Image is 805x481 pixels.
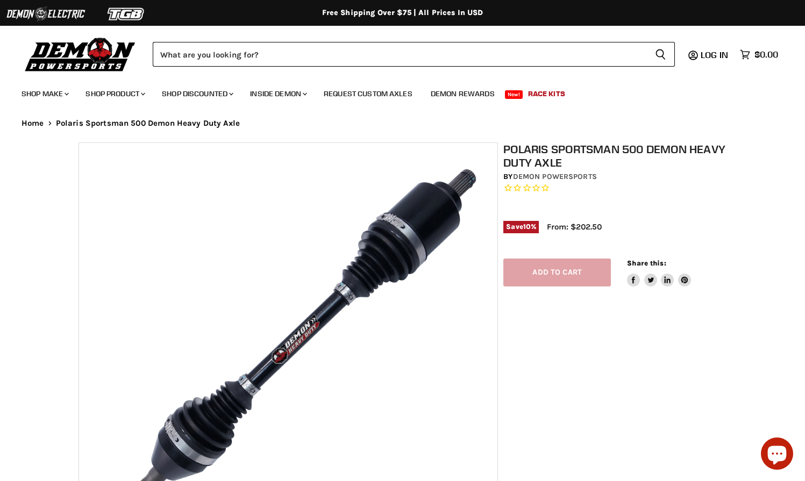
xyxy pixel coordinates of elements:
input: Search [153,42,646,67]
span: From: $202.50 [547,222,602,232]
a: Home [22,119,44,128]
a: Shop Product [77,83,152,105]
span: 10 [523,222,531,231]
span: New! [505,90,523,99]
a: Inside Demon [242,83,314,105]
img: Demon Electric Logo 2 [5,4,86,24]
form: Product [153,42,675,67]
img: TGB Logo 2 [86,4,167,24]
span: Rated 0.0 out of 5 stars 0 reviews [503,183,732,194]
span: $0.00 [754,49,778,60]
button: Search [646,42,675,67]
inbox-online-store-chat: Shopify online store chat [758,437,796,472]
a: $0.00 [735,47,783,62]
a: Race Kits [520,83,573,105]
a: Log in [696,50,735,60]
a: Shop Discounted [154,83,240,105]
aside: Share this: [627,259,691,287]
a: Demon Rewards [423,83,503,105]
a: Shop Make [13,83,75,105]
span: Polaris Sportsman 500 Demon Heavy Duty Axle [56,119,240,128]
span: Save % [503,221,539,233]
ul: Main menu [13,78,775,105]
h1: Polaris Sportsman 500 Demon Heavy Duty Axle [503,142,732,169]
a: Demon Powersports [513,172,597,181]
span: Log in [701,49,728,60]
img: Demon Powersports [22,35,139,73]
a: Request Custom Axles [316,83,421,105]
span: Share this: [627,259,666,267]
div: by [503,171,732,183]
